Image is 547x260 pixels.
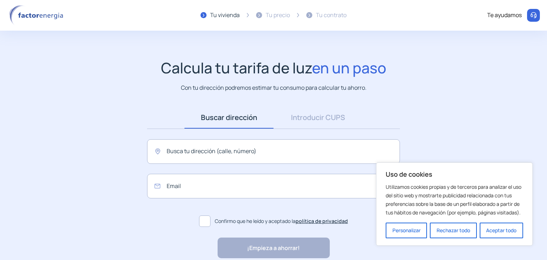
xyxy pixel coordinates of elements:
button: Rechazar todo [430,223,476,238]
div: Uso de cookies [376,162,533,246]
button: Aceptar todo [480,223,523,238]
button: Personalizar [386,223,427,238]
div: Tu contrato [316,11,347,20]
div: Te ayudamos [487,11,522,20]
p: Uso de cookies [386,170,523,178]
span: Confirmo que he leído y aceptado la [215,217,348,225]
div: Tu vivienda [210,11,240,20]
a: política de privacidad [296,218,348,224]
p: Utilizamos cookies propias y de terceros para analizar el uso del sitio web y mostrarte publicida... [386,183,523,217]
h1: Calcula tu tarifa de luz [161,59,386,77]
img: logo factor [7,5,68,26]
a: Buscar dirección [184,106,273,129]
span: en un paso [312,58,386,78]
img: llamar [530,12,537,19]
p: Con tu dirección podremos estimar tu consumo para calcular tu ahorro. [181,83,366,92]
div: Tu precio [266,11,290,20]
a: Introducir CUPS [273,106,363,129]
